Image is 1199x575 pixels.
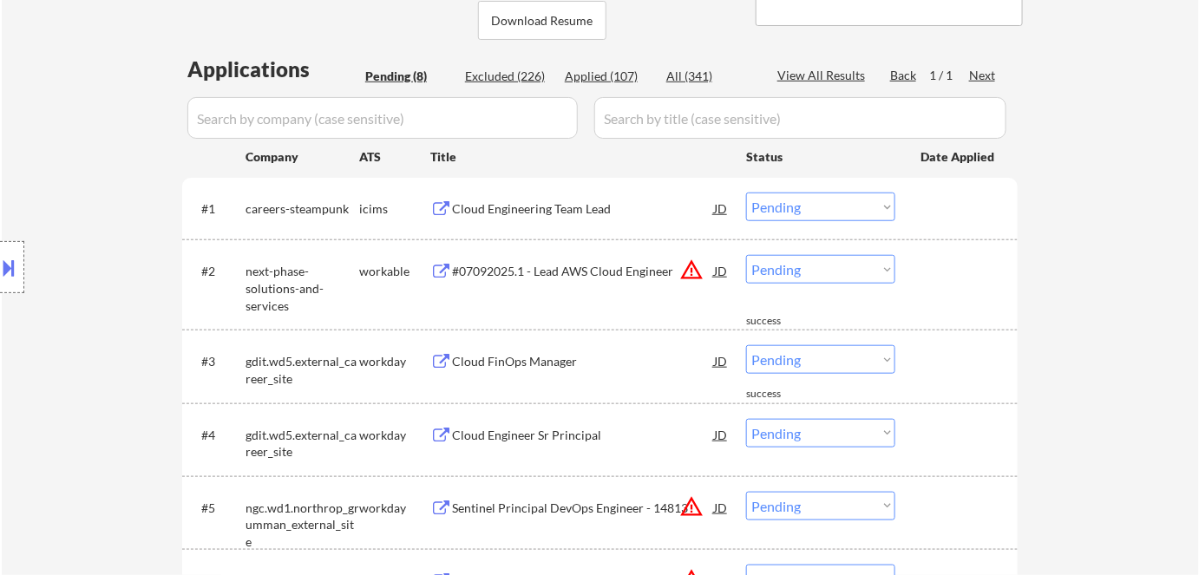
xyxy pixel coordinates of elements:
[712,419,730,450] div: JD
[201,500,232,517] div: #5
[246,427,359,461] div: gdit.wd5.external_career_site
[365,68,452,85] div: Pending (8)
[746,387,816,402] div: success
[359,263,430,280] div: workable
[465,68,552,85] div: Excluded (226)
[666,68,753,85] div: All (341)
[187,59,359,80] div: Applications
[777,67,870,84] div: View All Results
[746,314,816,329] div: success
[359,500,430,517] div: workday
[452,200,714,218] div: Cloud Engineering Team Lead
[452,263,714,280] div: #07092025.1 - Lead AWS Cloud Engineer
[712,345,730,376] div: JD
[430,148,730,166] div: Title
[679,258,704,282] button: warning_amber
[452,427,714,444] div: Cloud Engineer Sr Principal
[712,255,730,286] div: JD
[929,67,969,84] div: 1 / 1
[969,67,997,84] div: Next
[359,353,430,370] div: workday
[452,500,714,517] div: Sentinel Principal DevOps Engineer - 14813
[359,148,430,166] div: ATS
[246,500,359,551] div: ngc.wd1.northrop_grumman_external_site
[679,494,704,519] button: warning_amber
[890,67,918,84] div: Back
[187,97,578,139] input: Search by company (case sensitive)
[712,492,730,523] div: JD
[565,68,652,85] div: Applied (107)
[746,140,895,172] div: Status
[921,148,997,166] div: Date Applied
[359,200,430,218] div: icims
[478,1,606,40] button: Download Resume
[359,427,430,444] div: workday
[452,353,714,370] div: Cloud FinOps Manager
[712,193,730,224] div: JD
[594,97,1006,139] input: Search by title (case sensitive)
[201,427,232,444] div: #4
